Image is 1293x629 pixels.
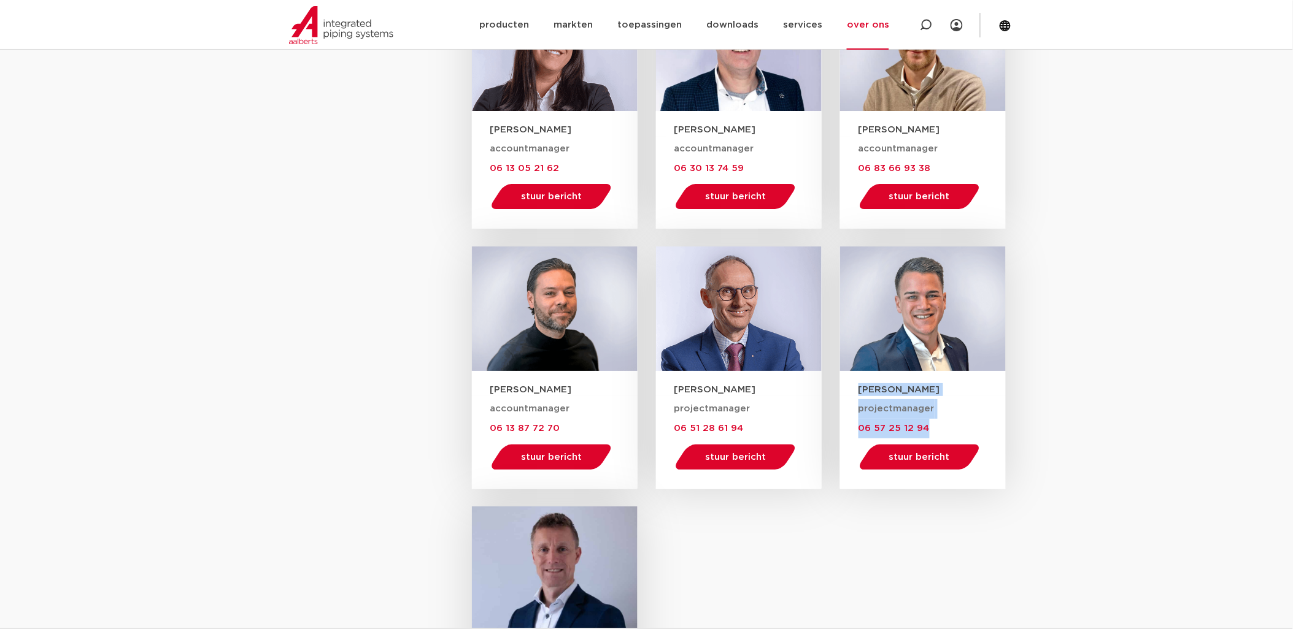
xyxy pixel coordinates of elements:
h3: [PERSON_NAME] [859,123,1006,136]
a: 06 13 05 21 62 [490,163,560,173]
span: accountmanager [859,144,938,153]
a: 06 83 66 93 38 [859,163,931,173]
a: 06 30 13 74 59 [674,163,744,173]
span: 06 13 87 72 70 [490,424,560,433]
span: stuur bericht [705,452,766,462]
span: stuur bericht [889,192,950,201]
span: 06 30 13 74 59 [674,164,744,173]
span: 06 51 28 61 94 [674,424,744,433]
span: 06 13 05 21 62 [490,164,560,173]
a: 06 51 28 61 94 [674,423,744,433]
span: stuur bericht [521,452,582,462]
span: projectmanager [859,404,935,413]
span: accountmanager [674,144,754,153]
a: 06 57 25 12 94 [859,423,930,433]
h3: [PERSON_NAME] [490,123,638,136]
h3: [PERSON_NAME] [859,383,1006,396]
a: 06 13 87 72 70 [490,423,560,433]
span: projectmanager [674,404,751,413]
span: accountmanager [490,144,570,153]
span: 06 83 66 93 38 [859,164,931,173]
span: stuur bericht [521,192,582,201]
span: stuur bericht [889,452,950,462]
h3: [PERSON_NAME] [674,123,822,136]
span: accountmanager [490,404,570,413]
h3: [PERSON_NAME] [674,383,822,396]
span: stuur bericht [705,192,766,201]
span: 06 57 25 12 94 [859,424,930,433]
h3: [PERSON_NAME] [490,383,638,396]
